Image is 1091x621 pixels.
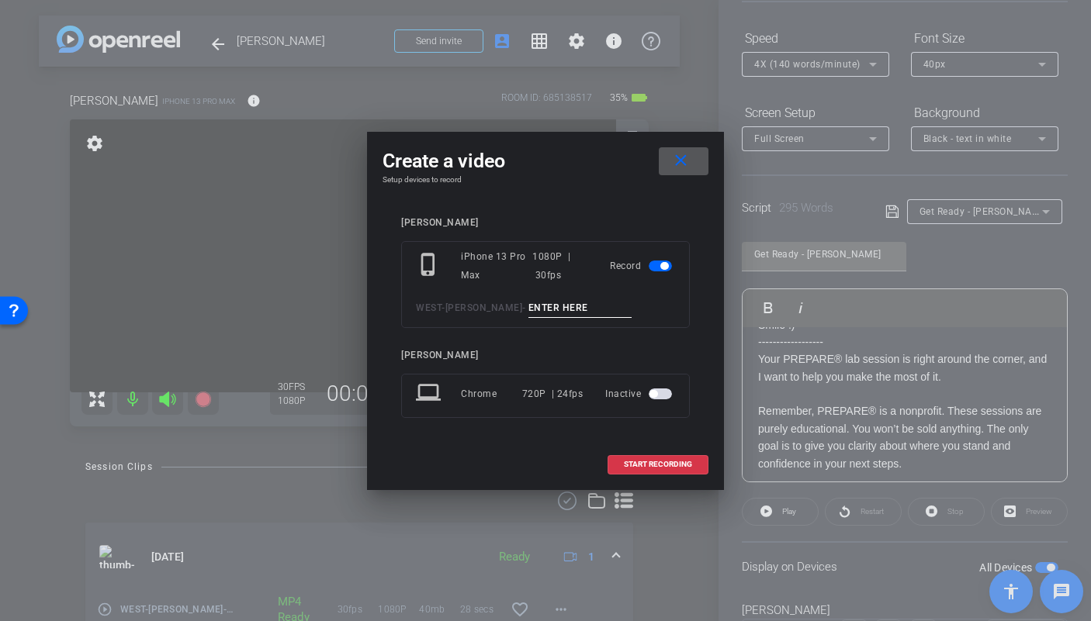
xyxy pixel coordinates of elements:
[416,302,442,313] span: WEST
[461,247,532,285] div: iPhone 13 Pro Max
[401,217,690,229] div: [PERSON_NAME]
[442,302,445,313] span: -
[605,380,675,408] div: Inactive
[671,151,691,171] mat-icon: close
[522,380,584,408] div: 720P | 24fps
[532,247,587,285] div: 1080P | 30fps
[528,298,632,318] input: ENTER HERE
[383,175,708,185] h4: Setup devices to record
[608,455,708,474] button: START RECORDING
[624,461,692,468] span: START RECORDING
[610,247,675,285] div: Record
[383,147,708,175] div: Create a video
[416,380,444,408] mat-icon: laptop
[522,302,526,313] span: -
[416,252,444,280] mat-icon: phone_iphone
[445,302,523,313] span: [PERSON_NAME]
[401,350,690,361] div: [PERSON_NAME]
[461,380,522,408] div: Chrome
